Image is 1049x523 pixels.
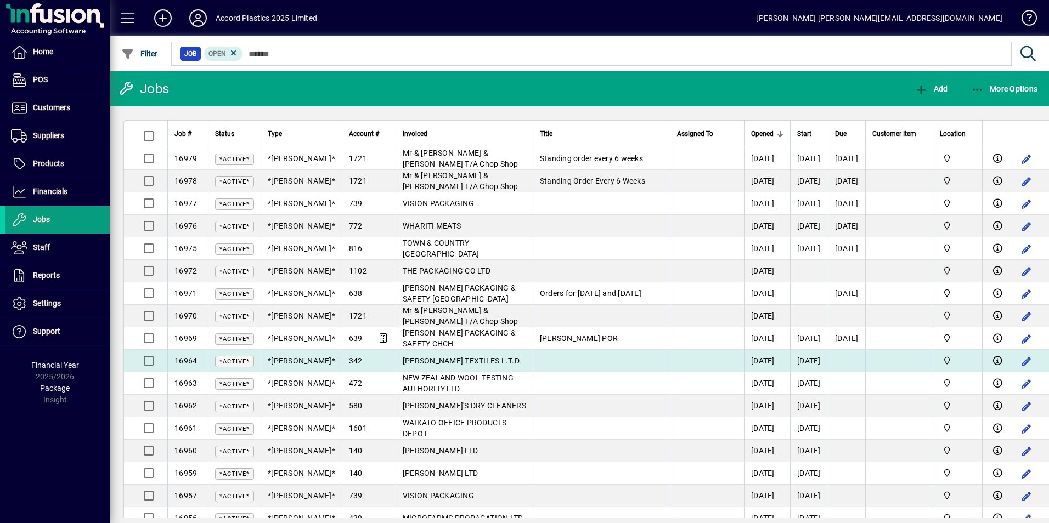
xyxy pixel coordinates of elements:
td: [DATE] [790,192,828,215]
span: POS [33,75,48,84]
button: Edit [1018,150,1035,168]
span: Mr & [PERSON_NAME] & [PERSON_NAME] T/A Chop Shop [403,306,518,326]
span: *[PERSON_NAME]* [268,221,335,230]
td: [DATE] [744,440,790,462]
span: 1102 [349,266,367,275]
span: NEW ZEALAND WOOL TESTING AUTHORITY LTD [403,373,514,393]
span: Assigned To [677,128,713,140]
span: *[PERSON_NAME]* [268,334,335,343]
span: Start [797,128,811,140]
span: *[PERSON_NAME]* [268,266,335,275]
span: *[PERSON_NAME]* [268,469,335,477]
a: Settings [5,290,110,317]
a: Reports [5,262,110,289]
span: 739 [349,491,363,500]
span: Mr & [PERSON_NAME] & [PERSON_NAME] T/A Chop Shop [403,149,518,168]
span: *[PERSON_NAME]* [268,356,335,365]
span: Open [208,50,226,58]
td: [DATE] [744,237,790,260]
span: 1721 [349,177,367,185]
a: POS [5,66,110,94]
span: 16970 [174,311,197,320]
span: [PERSON_NAME] LTD [403,469,478,477]
span: 16976 [174,221,197,230]
div: Account # [349,128,389,140]
span: Opened [751,128,774,140]
span: Filter [121,49,158,58]
td: [DATE] [744,147,790,170]
span: Accord Plastics [940,445,975,457]
span: 16960 [174,446,197,455]
a: Knowledge Base [1013,2,1035,38]
span: Financial Year [31,361,79,369]
span: Support [33,327,60,336]
span: *[PERSON_NAME]* [268,424,335,433]
span: *[PERSON_NAME]* [268,177,335,185]
div: Job # [174,128,201,140]
div: Customer Item [872,128,926,140]
td: [DATE] [828,215,865,237]
span: 1601 [349,424,367,433]
span: Customers [33,103,70,112]
span: Location [940,128,966,140]
button: Edit [1018,173,1035,190]
span: 16979 [174,154,197,163]
span: TOWN & COUNTRY [GEOGRAPHIC_DATA] [403,238,479,258]
button: More Options [968,79,1041,99]
span: Accord Plastics [940,355,975,367]
span: 439 [349,514,363,522]
span: 16957 [174,491,197,500]
span: Package [40,384,70,393]
span: 140 [349,469,363,477]
td: [DATE] [790,350,828,372]
span: Job # [174,128,191,140]
div: Invoiced [403,128,526,140]
button: Edit [1018,487,1035,505]
span: 16962 [174,401,197,410]
div: Due [835,128,859,140]
span: 16969 [174,334,197,343]
span: Customer Item [872,128,916,140]
td: [DATE] [828,237,865,260]
a: Suppliers [5,122,110,150]
td: [DATE] [790,485,828,507]
span: 16963 [174,379,197,388]
span: 16978 [174,177,197,185]
span: VISION PACKAGING [403,491,474,500]
span: 16956 [174,514,197,522]
a: Products [5,150,110,178]
a: Support [5,318,110,345]
a: Staff [5,234,110,261]
span: Accord Plastics [940,197,975,209]
span: Accord Plastics [940,175,975,187]
mat-chip: Open Status: Open [204,47,243,61]
button: Edit [1018,353,1035,370]
span: *[PERSON_NAME]* [268,244,335,253]
span: 16961 [174,424,197,433]
button: Edit [1018,285,1035,303]
span: Accord Plastics [940,332,975,344]
td: [DATE] [744,260,790,282]
span: Add [915,84,948,93]
span: 16971 [174,289,197,298]
div: Start [797,128,821,140]
span: WAIKATO OFFICE PRODUCTS DEPOT [403,418,507,438]
span: *[PERSON_NAME]* [268,491,335,500]
span: [PERSON_NAME] PACKAGING & SAFETY [GEOGRAPHIC_DATA] [403,283,516,303]
span: Standing order every 6 weeks [540,154,643,163]
td: [DATE] [828,282,865,305]
div: Assigned To [677,128,737,140]
a: Home [5,38,110,66]
span: Accord Plastics [940,467,975,479]
button: Add [145,8,181,28]
td: [DATE] [828,192,865,215]
span: Job [184,48,196,59]
span: 638 [349,289,363,298]
span: *[PERSON_NAME]* [268,199,335,208]
button: Edit [1018,308,1035,325]
td: [DATE] [790,215,828,237]
td: [DATE] [790,440,828,462]
span: *[PERSON_NAME]* [268,311,335,320]
td: [DATE] [744,395,790,417]
span: Accord Plastics [940,152,975,164]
